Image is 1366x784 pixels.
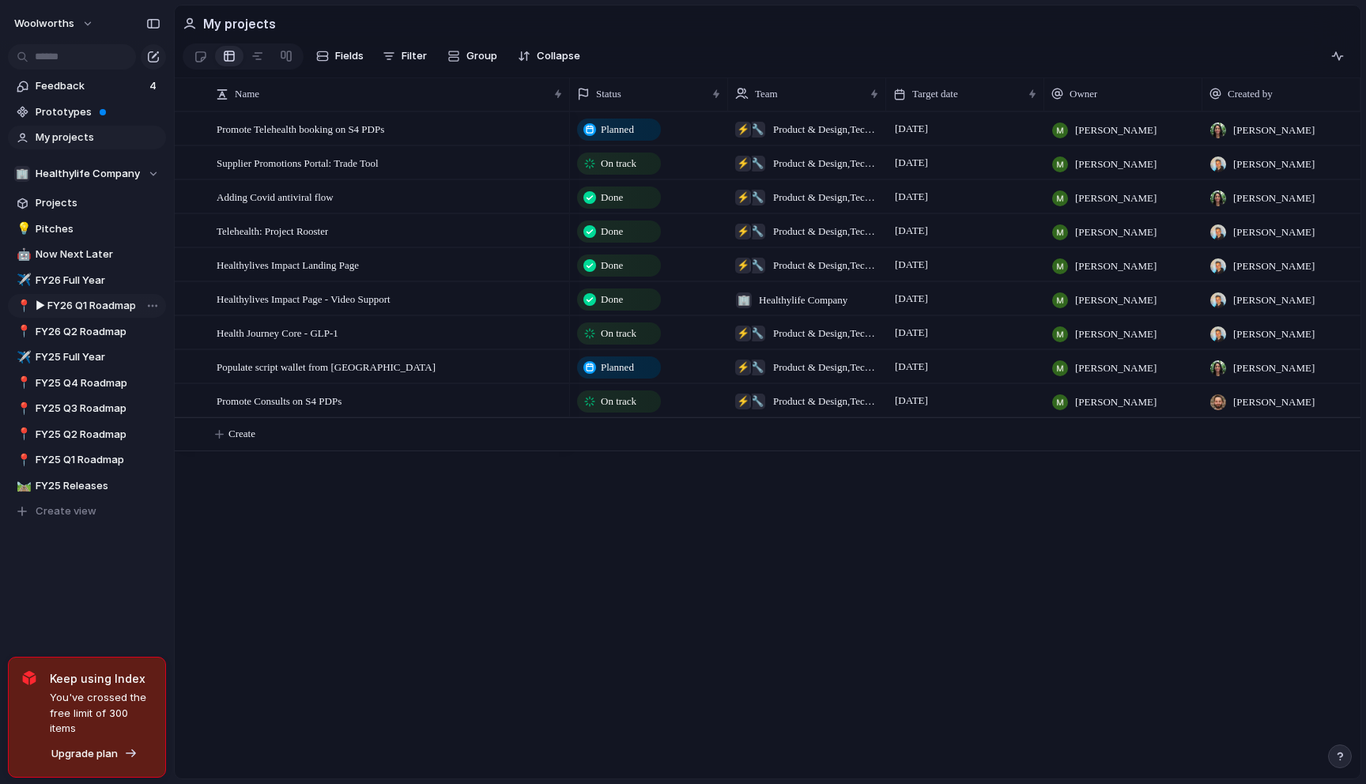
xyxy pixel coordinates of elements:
div: 📍 [17,297,28,315]
div: 📍 [17,425,28,443]
div: 💡 [17,220,28,238]
a: 📍FY25 Q1 Roadmap [8,448,166,472]
a: 📍FY25 Q2 Roadmap [8,423,166,447]
div: 📍FY26 Q2 Roadmap [8,320,166,344]
span: Health Journey Core - GLP-1 [217,323,338,341]
div: 🏢 [736,292,752,308]
span: Name [235,86,259,102]
div: 📍 [17,322,28,341]
span: Healthylife Company [36,166,140,182]
button: Filter [376,43,433,69]
span: Group [466,48,497,64]
span: Fields [335,48,364,64]
button: Group [440,43,505,69]
span: Upgrade plan [51,746,118,762]
div: 🔧 [749,224,765,239]
div: ✈️ [17,271,28,289]
span: [PERSON_NAME] [1233,258,1315,274]
span: [DATE] [891,391,932,410]
div: 📍FY25 Q3 Roadmap [8,397,166,420]
div: 📍 [17,374,28,392]
span: Feedback [36,78,145,94]
span: Populate script wallet from [GEOGRAPHIC_DATA] [217,357,436,375]
div: ⚡ [735,224,751,239]
span: [PERSON_NAME] [1233,224,1315,240]
span: On track [601,156,636,171]
span: [DATE] [891,221,932,240]
span: [DATE] [891,357,932,376]
button: ✈️ [14,349,30,365]
a: 📍▶︎ FY26 Q1 Roadmap [8,294,166,318]
span: FY25 Q2 Roadmap [36,427,160,443]
div: ✈️ [17,349,28,367]
button: Upgrade plan [47,743,142,765]
span: Prototypes [36,104,160,120]
span: Product & Design , Tech Internal [773,394,879,409]
span: Keep using Index [50,670,153,687]
span: [PERSON_NAME] [1075,122,1157,138]
button: 🏢Healthylife Company [8,162,166,186]
span: FY25 Q4 Roadmap [36,375,160,391]
span: On track [601,326,636,341]
span: Planned [601,360,634,375]
span: [DATE] [891,323,932,342]
span: Product & Design , Tech Internal [773,258,879,273]
span: [PERSON_NAME] [1075,292,1157,308]
button: 🤖 [14,247,30,262]
span: Promote Telehealth booking on S4 PDPs [217,119,384,138]
button: 📍 [14,375,30,391]
button: Fields [310,43,370,69]
span: [PERSON_NAME] [1075,190,1157,206]
span: woolworths [14,16,74,32]
span: Create [228,426,255,442]
span: [PERSON_NAME] [1075,326,1157,342]
span: [PERSON_NAME] [1233,326,1315,342]
span: Product & Design , Tech Internal [773,156,879,171]
span: [PERSON_NAME] [1233,190,1315,206]
div: ⚡ [735,360,751,375]
button: 🛤️ [14,478,30,494]
span: Product & Design , Tech Internal [773,224,879,239]
button: Create view [8,499,166,523]
span: FY25 Full Year [36,349,160,365]
span: [PERSON_NAME] [1233,292,1315,308]
button: 📍 [14,401,30,416]
div: 🔧 [749,258,765,273]
span: Done [601,190,623,205]
div: ⚡ [735,394,751,409]
div: 🔧 [749,360,765,375]
a: ✈️FY25 Full Year [8,345,166,369]
h2: My projects [203,14,276,33]
span: Product & Design , Tech Internal [773,190,879,205]
span: [DATE] [891,153,932,172]
span: Now Next Later [36,247,160,262]
span: Promote Consults on S4 PDPs [217,391,341,409]
div: 🔧 [749,394,765,409]
span: [DATE] [891,255,932,274]
span: [PERSON_NAME] [1233,156,1315,172]
span: 4 [149,78,160,94]
div: ⚡ [735,122,751,138]
button: Collapse [511,43,587,69]
span: [PERSON_NAME] [1233,394,1315,410]
span: Product & Design , Tech Internal [773,360,879,375]
a: My projects [8,126,166,149]
span: [PERSON_NAME] [1075,156,1157,172]
a: 📍FY25 Q4 Roadmap [8,371,166,395]
button: 📍 [14,452,30,468]
button: 📍 [14,427,30,443]
span: Product & Design , Tech Internal [773,122,879,138]
span: FY26 Full Year [36,273,160,288]
span: Planned [601,122,634,138]
span: FY26 Q2 Roadmap [36,324,160,340]
div: ⚡ [735,190,751,205]
span: ▶︎ FY26 Q1 Roadmap [36,298,160,314]
a: Prototypes [8,100,166,124]
a: 🛤️FY25 Releases [8,474,166,498]
span: On track [601,394,636,409]
span: Team [755,86,778,102]
span: Filter [402,48,427,64]
span: FY25 Releases [36,478,160,494]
